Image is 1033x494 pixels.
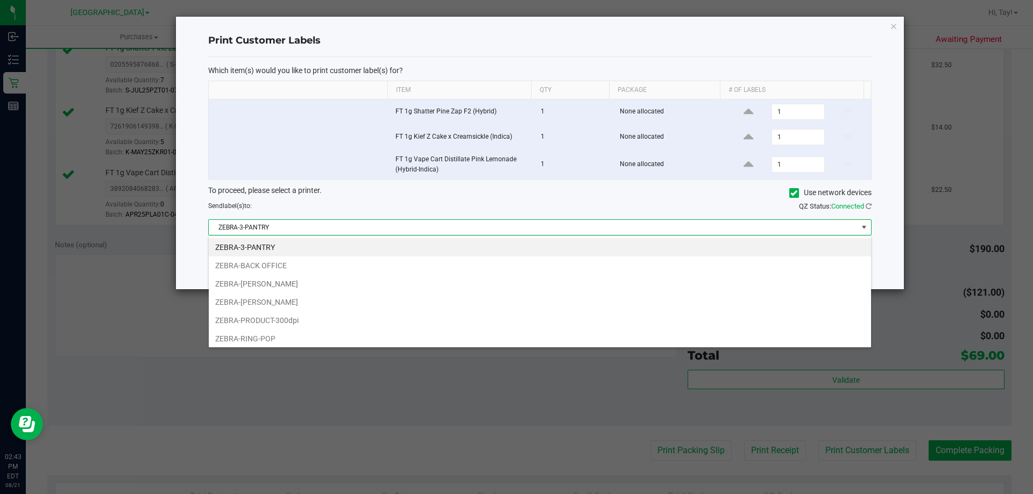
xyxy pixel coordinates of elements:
li: ZEBRA-[PERSON_NAME] [209,275,871,293]
li: ZEBRA-3-PANTRY [209,238,871,256]
th: # of labels [720,81,864,99]
li: ZEBRA-PRODUCT-300dpi [209,311,871,330]
td: 1 [534,125,613,150]
td: FT 1g Kief Z Cake x Creamsickle (Indica) [389,125,534,150]
li: ZEBRA-BACK OFFICE [209,256,871,275]
span: Connected [831,202,864,210]
td: FT 1g Vape Cart Distillate Pink Lemonade (Hybrid-Indica) [389,150,534,179]
span: Send to: [208,202,252,210]
li: ZEBRA-RING-POP [209,330,871,348]
iframe: Resource center [11,408,43,440]
span: label(s) [223,202,244,210]
label: Use network devices [789,187,872,198]
td: None allocated [613,150,726,179]
div: To proceed, please select a printer. [200,185,880,201]
td: 1 [534,150,613,179]
li: ZEBRA-[PERSON_NAME] [209,293,871,311]
td: FT 1g Shatter Pine Zap F2 (Hybrid) [389,99,534,125]
span: ZEBRA-3-PANTRY [209,220,858,235]
p: Which item(s) would you like to print customer label(s) for? [208,66,872,75]
td: None allocated [613,99,726,125]
th: Qty [531,81,609,99]
td: None allocated [613,125,726,150]
th: Package [609,81,720,99]
h4: Print Customer Labels [208,34,872,48]
td: 1 [534,99,613,125]
th: Item [387,81,531,99]
span: QZ Status: [799,202,872,210]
